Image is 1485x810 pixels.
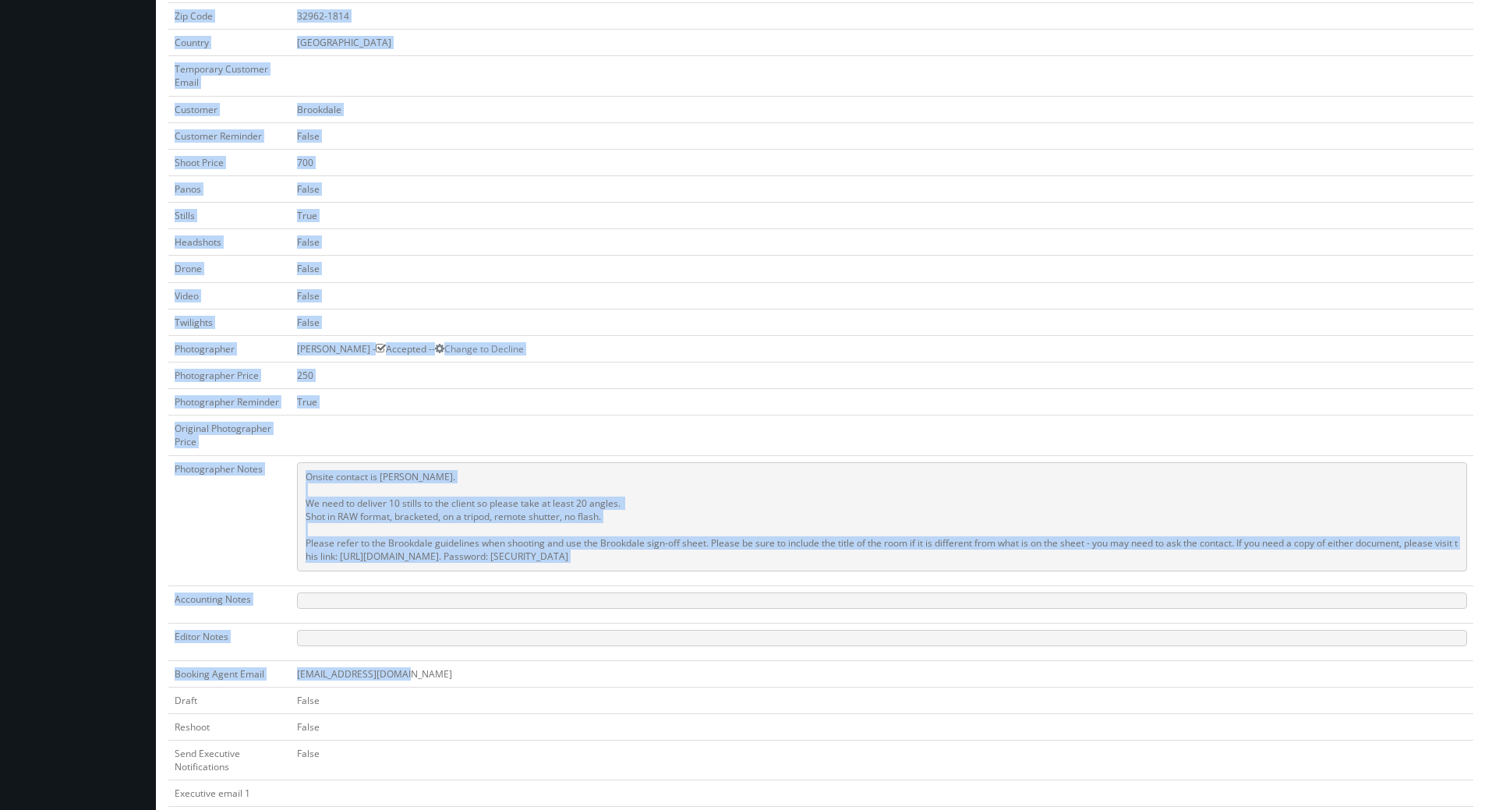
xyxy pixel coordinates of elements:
td: Country [168,30,291,56]
td: Zip Code [168,2,291,29]
td: Reshoot [168,713,291,740]
td: Panos [168,175,291,202]
td: False [291,309,1473,335]
td: Editor Notes [168,623,291,660]
pre: Onsite contact is [PERSON_NAME]. We need to deliver 10 stills to the client so please take at lea... [297,462,1467,571]
td: Stills [168,203,291,229]
td: 700 [291,149,1473,175]
td: 32962-1814 [291,2,1473,29]
td: Executive email 1 [168,780,291,807]
td: Photographer Notes [168,455,291,585]
td: Send Executive Notifications [168,740,291,780]
td: Photographer Price [168,362,291,388]
td: False [291,282,1473,309]
td: False [291,122,1473,149]
a: Change to Decline [435,342,524,355]
td: Customer Reminder [168,122,291,149]
td: 250 [291,362,1473,388]
td: False [291,256,1473,282]
td: False [291,175,1473,202]
td: Brookdale [291,96,1473,122]
td: Booking Agent Email [168,660,291,687]
td: False [291,713,1473,740]
td: Original Photographer Price [168,416,291,455]
td: False [291,740,1473,780]
td: [GEOGRAPHIC_DATA] [291,30,1473,56]
td: True [291,203,1473,229]
td: True [291,389,1473,416]
td: Shoot Price [168,149,291,175]
td: Draft [168,687,291,713]
td: Photographer [168,335,291,362]
td: Video [168,282,291,309]
td: Drone [168,256,291,282]
td: False [291,229,1473,256]
td: Headshots [168,229,291,256]
td: False [291,687,1473,713]
td: [PERSON_NAME] - Accepted -- [291,335,1473,362]
td: [EMAIL_ADDRESS][DOMAIN_NAME] [291,660,1473,687]
td: Customer [168,96,291,122]
td: Accounting Notes [168,585,291,623]
td: Twilights [168,309,291,335]
td: Temporary Customer Email [168,56,291,96]
td: Photographer Reminder [168,389,291,416]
